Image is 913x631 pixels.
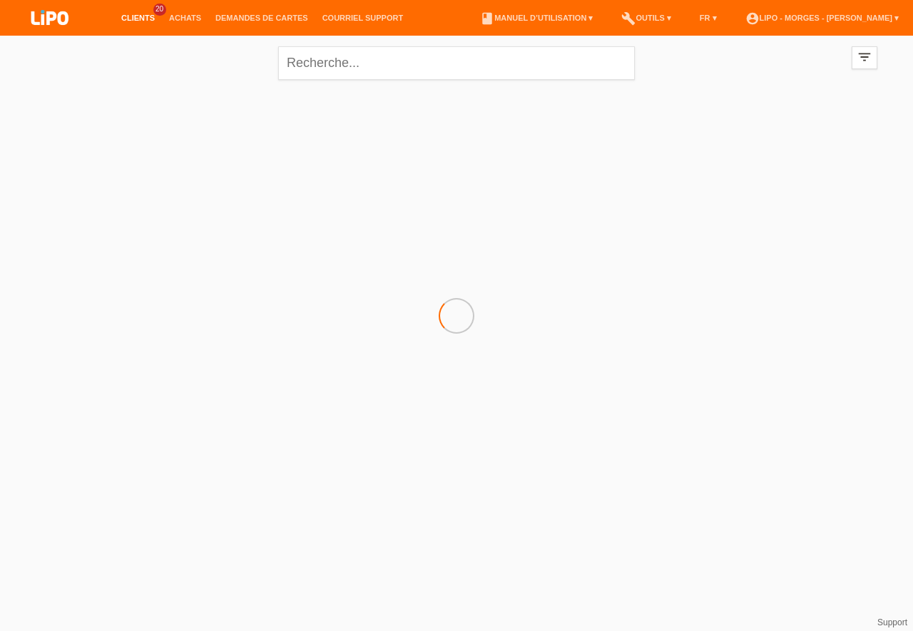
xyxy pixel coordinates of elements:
[857,49,872,65] i: filter_list
[745,11,760,26] i: account_circle
[877,617,907,627] a: Support
[153,4,166,16] span: 20
[208,14,315,22] a: Demandes de cartes
[14,29,86,40] a: LIPO pay
[278,46,635,80] input: Recherche...
[473,14,600,22] a: bookManuel d’utilisation ▾
[614,14,678,22] a: buildOutils ▾
[315,14,410,22] a: Courriel Support
[621,11,636,26] i: build
[480,11,494,26] i: book
[162,14,208,22] a: Achats
[114,14,162,22] a: Clients
[738,14,906,22] a: account_circleLIPO - Morges - [PERSON_NAME] ▾
[693,14,724,22] a: FR ▾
